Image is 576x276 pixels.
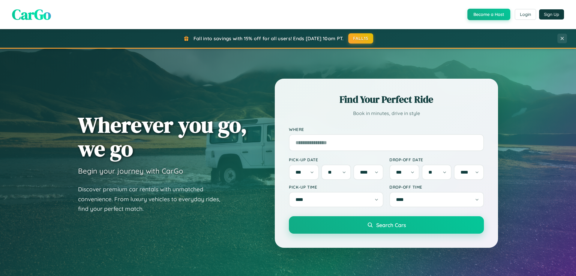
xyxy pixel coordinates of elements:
label: Drop-off Time [389,184,484,190]
p: Discover premium car rentals with unmatched convenience. From luxury vehicles to everyday rides, ... [78,184,228,214]
p: Book in minutes, drive in style [289,109,484,118]
button: Search Cars [289,216,484,234]
h1: Wherever you go, we go [78,113,247,160]
h3: Begin your journey with CarGo [78,166,183,175]
button: Become a Host [467,9,510,20]
label: Pick-up Time [289,184,383,190]
span: Search Cars [376,222,406,228]
span: Fall into savings with 15% off for all users! Ends [DATE] 10am PT. [193,35,344,41]
label: Drop-off Date [389,157,484,162]
h2: Find Your Perfect Ride [289,93,484,106]
button: Sign Up [539,9,564,20]
label: Where [289,127,484,132]
span: CarGo [12,5,51,24]
label: Pick-up Date [289,157,383,162]
button: FALL15 [348,33,373,44]
button: Login [515,9,536,20]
